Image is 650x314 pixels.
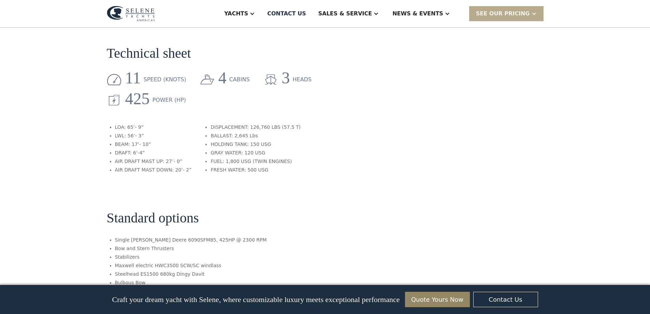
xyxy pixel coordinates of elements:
li: Stabilizers [115,254,337,261]
input: I want to subscribe to your Newsletter.Unsubscribe any time by clicking the link at the bottom of... [2,299,6,303]
span: Reply STOP to unsubscribe at any time. [2,277,105,289]
h2: 425 [125,90,150,108]
div: cabins [229,76,250,84]
div: Sales & Service [318,10,372,18]
div: speed (knots) [144,76,186,84]
li: FRESH WATER: 500 USG [211,166,301,174]
span: We respect your time - only the good stuff, never spam. [1,256,106,268]
div: SEE Our Pricing [476,10,530,18]
h2: 3 [282,69,290,87]
li: GRAY WATER: 120 USG [211,149,301,156]
li: AIR DRAFT MAST UP: 27’- 0” [115,158,192,165]
p: Craft your dream yacht with Selene, where customizable luxury meets exceptional performance [112,295,400,304]
a: Quote Yours Now [405,292,470,307]
li: Steelhead ES1500 680kg Dingy Davit [115,271,337,278]
li: DISPLACEMENT: 126,760 LBS (57.5 T) [211,124,301,131]
h2: Standard options [107,210,199,226]
li: Bulbous Bow [115,279,337,286]
strong: I want to subscribe to your Newsletter. [2,299,62,310]
li: LWL: 56’- 3” [115,132,192,139]
li: DRAFT: 6’-4” [115,149,192,156]
li: Maxwell electric HWC3500 SCW/SC windlass [115,262,337,269]
li: HOLDING TANK: 150 USG [211,141,301,148]
div: News & EVENTS [392,10,443,18]
li: Single [PERSON_NAME] Deere 6090SFM85, 425HP @ 2300 RPM [115,236,337,244]
div: Contact US [267,10,306,18]
h2: Technical sheet [107,46,191,61]
li: FUEL: 1,800 USG (TWIN ENGINES) [211,158,301,165]
div: heads [293,76,312,84]
a: Contact Us [473,292,538,307]
li: LOA: 65’- 9” [115,124,192,131]
div: Power (HP) [153,96,186,104]
div: SEE Our Pricing [469,6,544,21]
li: BALLAST: 2,645 Lbs [211,132,301,139]
span: Tick the box below to receive occasional updates, exclusive offers, and VIP access via text message. [1,233,109,251]
img: logo [107,6,155,22]
div: Yachts [224,10,248,18]
input: Yes, I'd like to receive SMS updates.Reply STOP to unsubscribe at any time. [2,277,6,282]
li: BEAM: 17’- 10” [115,141,192,148]
h2: 11 [125,69,141,87]
h2: 4 [218,69,227,87]
li: AIR DRAFT MAST DOWN: 20’- 2” [115,166,192,174]
strong: Yes, I'd like to receive SMS updates. [8,277,82,283]
li: Bow and Stern Thrusters [115,245,337,252]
